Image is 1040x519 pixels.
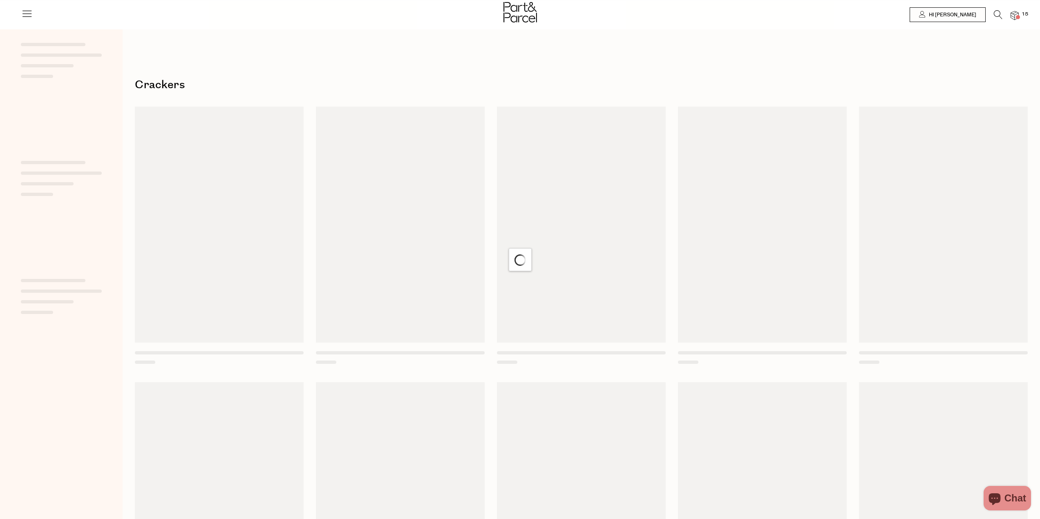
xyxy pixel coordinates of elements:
a: 15 [1011,11,1019,20]
h1: Crackers [135,76,1028,94]
inbox-online-store-chat: Shopify online store chat [981,486,1033,512]
img: Part&Parcel [503,2,537,22]
span: Hi [PERSON_NAME] [927,11,976,18]
a: Hi [PERSON_NAME] [910,7,986,22]
span: 15 [1020,11,1030,18]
